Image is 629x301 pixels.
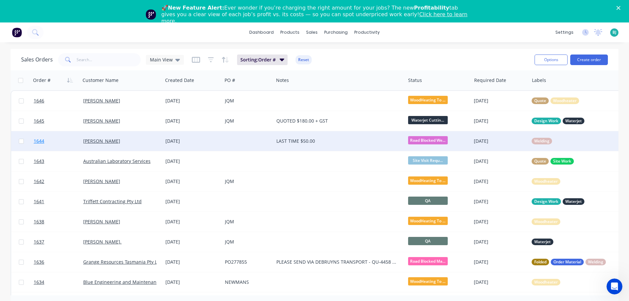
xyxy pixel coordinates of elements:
[474,279,526,285] div: [DATE]
[532,158,574,165] button: QuoteSite Work
[34,272,83,292] a: 1634
[588,259,603,265] span: Welding
[83,158,151,164] a: Australian Laboratory Services
[532,178,560,185] button: Woodheater
[34,97,44,104] span: 1646
[34,178,44,185] span: 1642
[225,259,269,265] div: PO277855
[277,27,303,37] div: products
[296,55,312,64] button: Reset
[83,118,120,124] a: [PERSON_NAME]
[534,178,558,185] span: Woodheater
[34,198,44,205] span: 1641
[165,178,220,185] div: [DATE]
[474,178,526,185] div: [DATE]
[303,27,321,37] div: sales
[535,55,568,65] button: Options
[565,118,582,124] span: Waterjet
[165,118,220,124] div: [DATE]
[553,97,577,104] span: Woodheater
[276,259,397,265] div: PLEASE SEND VIA DEBRUYNS TRANSPORT - QU-4458 INV-12686
[570,55,608,65] button: Create order
[34,171,83,191] a: 1642
[21,56,53,63] h1: Sales Orders
[150,56,173,63] span: Main View
[532,97,579,104] button: QuoteWoodheater
[276,118,397,124] div: QUOTED $180.00 + GST
[532,77,546,84] div: Labels
[534,138,549,144] span: Welding
[408,277,448,285] span: WoodHeating To ...
[12,27,22,37] img: Factory
[474,77,506,84] div: Required Date
[474,198,526,205] div: [DATE]
[83,138,120,144] a: [PERSON_NAME]
[165,138,220,144] div: [DATE]
[165,279,220,285] div: [DATE]
[534,118,558,124] span: Design Work
[565,198,582,205] span: Waterjet
[534,218,558,225] span: Woodheater
[146,9,156,20] img: Profile image for Team
[276,77,289,84] div: Notes
[165,158,220,165] div: [DATE]
[165,239,220,245] div: [DATE]
[83,198,142,205] a: Triffett Contracting Pty Ltd
[83,259,162,265] a: Grange Resources Tasmania Pty Ltd
[616,6,623,10] div: Close
[83,97,120,104] a: [PERSON_NAME]
[408,237,448,245] span: QA
[474,118,526,124] div: [DATE]
[532,259,606,265] button: FoldedOrder MaterialWelding
[408,96,448,104] span: WoodHeating To ...
[237,55,288,65] button: Sorting:Order #
[408,77,422,84] div: Status
[34,91,83,111] a: 1646
[474,97,526,104] div: [DATE]
[612,29,616,35] span: BJ
[34,138,44,144] span: 1644
[161,11,468,24] a: Click here to learn more.
[408,116,448,124] span: Waterjet Cuttin...
[83,218,120,225] a: [PERSON_NAME]
[34,212,83,232] a: 1638
[532,218,560,225] button: Woodheater
[34,158,44,165] span: 1643
[34,279,44,285] span: 1634
[408,257,448,265] span: Road Blocked Ma...
[408,217,448,225] span: WoodHeating To ...
[165,259,220,265] div: [DATE]
[553,259,581,265] span: Order Material
[408,136,448,144] span: Road Blocked We...
[532,198,584,205] button: Design WorkWaterjet
[168,5,225,11] b: New Feature Alert:
[34,192,83,211] a: 1641
[408,156,448,165] span: Site Visit Requ...
[532,279,560,285] button: Woodheater
[83,178,120,184] a: [PERSON_NAME]
[225,239,269,245] div: JQM
[34,218,44,225] span: 1638
[408,176,448,185] span: WoodHeating To ...
[532,138,552,144] button: Welding
[553,158,571,165] span: Site Work
[534,279,558,285] span: Woodheater
[77,53,141,66] input: Search...
[165,97,220,104] div: [DATE]
[225,218,269,225] div: JQM
[532,118,584,124] button: Design WorkWaterjet
[240,56,276,63] span: Sorting: Order #
[83,77,119,84] div: Customer Name
[474,259,526,265] div: [DATE]
[414,5,449,11] b: Profitability
[474,138,526,144] div: [DATE]
[33,77,51,84] div: Order #
[607,279,622,294] iframe: Intercom live chat
[276,138,397,144] div: LAST TIME $50.00
[552,27,577,37] div: settings
[408,197,448,205] span: QA
[34,259,44,265] span: 1636
[34,232,83,252] a: 1637
[225,178,269,185] div: JQM
[351,27,383,37] div: productivity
